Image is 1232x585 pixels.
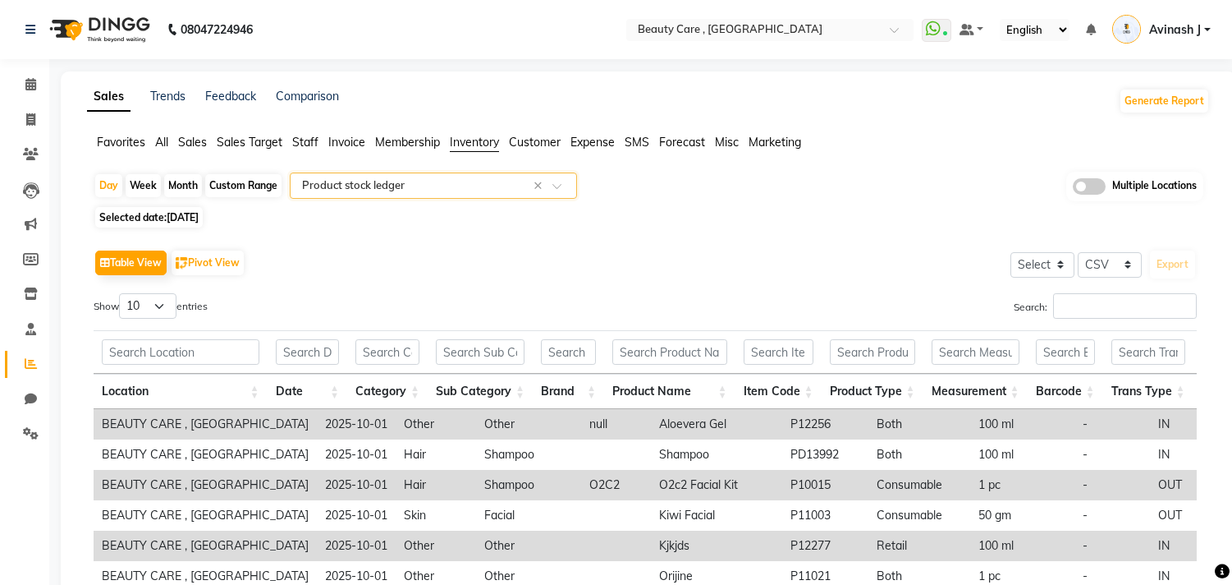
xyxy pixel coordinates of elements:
[1112,178,1197,195] span: Multiple Locations
[94,293,208,319] label: Show entries
[94,500,317,531] td: BEAUTY CARE , [GEOGRAPHIC_DATA]
[87,82,131,112] a: Sales
[178,135,207,150] span: Sales
[1053,293,1197,319] input: Search:
[868,440,970,470] td: Both
[1074,409,1150,440] td: -
[570,135,615,150] span: Expense
[970,440,1074,470] td: 100 ml
[347,374,428,409] th: Category: activate to sort column ascending
[830,339,915,365] input: Search Product Type
[126,174,161,197] div: Week
[581,409,651,440] td: null
[923,374,1028,409] th: Measurement: activate to sort column ascending
[1036,339,1095,365] input: Search Barcode
[782,500,868,531] td: P11003
[476,440,581,470] td: Shampoo
[375,135,440,150] span: Membership
[276,339,340,365] input: Search Date
[396,440,476,470] td: Hair
[651,500,782,531] td: Kiwi Facial
[317,470,396,500] td: 2025-10-01
[428,374,533,409] th: Sub Category: activate to sort column ascending
[172,251,244,275] button: Pivot View
[355,339,419,365] input: Search Category
[868,409,970,440] td: Both
[651,470,782,500] td: O2c2 Facial Kit
[868,531,970,561] td: Retail
[95,207,203,228] span: Selected date:
[268,374,348,409] th: Date: activate to sort column ascending
[396,531,476,561] td: Other
[95,251,167,275] button: Table View
[450,135,499,150] span: Inventory
[476,500,581,531] td: Facial
[970,500,1074,531] td: 50 gm
[509,135,561,150] span: Customer
[612,339,727,365] input: Search Product Name
[119,293,176,319] select: Showentries
[1074,500,1150,531] td: -
[970,531,1074,561] td: 100 ml
[782,409,868,440] td: P12256
[328,135,365,150] span: Invoice
[102,339,259,365] input: Search Location
[164,174,202,197] div: Month
[1103,374,1193,409] th: Trans Type: activate to sort column ascending
[744,339,813,365] input: Search Item Code
[1028,374,1103,409] th: Barcode: activate to sort column ascending
[1150,251,1195,279] button: Export
[651,440,782,470] td: Shampoo
[932,339,1019,365] input: Search Measurement
[581,470,651,500] td: O2C2
[1074,440,1150,470] td: -
[97,135,145,150] span: Favorites
[782,531,868,561] td: P12277
[94,470,317,500] td: BEAUTY CARE , [GEOGRAPHIC_DATA]
[868,500,970,531] td: Consumable
[1112,15,1141,44] img: Avinash J
[782,440,868,470] td: PD13992
[317,440,396,470] td: 2025-10-01
[176,257,188,269] img: pivot.png
[1120,90,1208,113] button: Generate Report
[317,531,396,561] td: 2025-10-01
[94,440,317,470] td: BEAUTY CARE , [GEOGRAPHIC_DATA]
[42,7,154,53] img: logo
[94,374,268,409] th: Location: activate to sort column ascending
[715,135,739,150] span: Misc
[167,211,199,223] span: [DATE]
[625,135,649,150] span: SMS
[1111,339,1185,365] input: Search Trans Type
[155,135,168,150] span: All
[436,339,524,365] input: Search Sub Category
[1074,470,1150,500] td: -
[659,135,705,150] span: Forecast
[476,531,581,561] td: Other
[396,409,476,440] td: Other
[205,174,282,197] div: Custom Range
[181,7,253,53] b: 08047224946
[476,409,581,440] td: Other
[541,339,596,365] input: Search Brand
[217,135,282,150] span: Sales Target
[292,135,318,150] span: Staff
[970,470,1074,500] td: 1 pc
[205,89,256,104] a: Feedback
[276,89,339,104] a: Comparison
[735,374,822,409] th: Item Code: activate to sort column ascending
[970,409,1074,440] td: 100 ml
[1149,21,1201,39] span: Avinash J
[95,174,122,197] div: Day
[534,177,547,195] span: Clear all
[822,374,923,409] th: Product Type: activate to sort column ascending
[396,500,476,531] td: Skin
[317,500,396,531] td: 2025-10-01
[94,409,317,440] td: BEAUTY CARE , [GEOGRAPHIC_DATA]
[1074,531,1150,561] td: -
[476,470,581,500] td: Shampoo
[396,470,476,500] td: Hair
[651,531,782,561] td: Kjkjds
[150,89,185,104] a: Trends
[533,374,604,409] th: Brand: activate to sort column ascending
